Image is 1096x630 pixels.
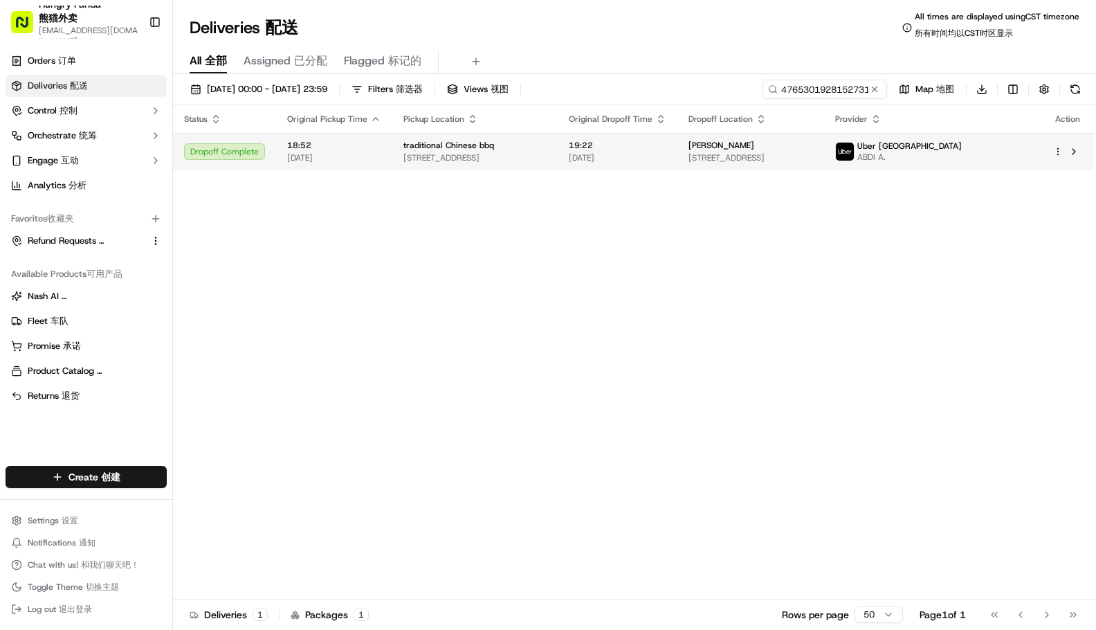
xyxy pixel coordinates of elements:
span: 切换主题 [86,582,119,593]
span: 和我们聊天吧！ [81,559,139,570]
span: 车队 [51,315,68,327]
div: 📗 [14,311,25,322]
span: Nash AI [28,290,115,303]
span: Pylon [138,343,167,354]
div: 1 [354,609,369,621]
button: Create 创建 [6,466,167,488]
img: Nash [14,14,42,42]
button: See all [214,177,252,194]
button: Notifications 通知 [6,533,167,552]
span: 互动 [61,154,79,166]
span: 控制 [60,105,77,116]
span: Product Catalog [28,365,115,377]
span: 收藏夹 [47,213,74,224]
span: Original Dropoff Time [569,114,652,125]
span: All times are displayed using CST timezone [915,11,1079,44]
span: 配送 [265,17,298,39]
a: Returns 退货 [11,390,161,402]
a: Product Catalog 产品目录 [11,365,161,377]
span: [DATE] [287,152,381,163]
span: Provider [835,114,868,125]
div: 💻 [117,311,128,322]
span: Orders [28,55,76,67]
span: 全部 [205,53,227,68]
span: Orchestrate [28,129,97,142]
span: 19:22 [569,140,666,151]
span: 创建 [101,471,120,483]
span: • [115,252,120,263]
button: Settings 设置 [6,511,167,530]
span: 设置 [62,515,78,526]
span: Notifications [28,537,95,548]
input: Got a question? Start typing here... [36,89,249,104]
a: Nash AI 纳什人工智能 [11,290,161,303]
div: Favorites [6,208,167,230]
button: Refund Requests 退款请求 [6,230,167,252]
span: Create [68,470,120,484]
button: Chat with us! 和我们聊天吧！ [6,555,167,575]
a: Refund Requests 退款请求 [11,235,145,247]
span: 承诺 [63,340,81,352]
span: 已分配 [294,53,327,68]
img: 1736555255976-a54dd68f-1ca7-489b-9aae-adbdc363a1c4 [14,132,39,157]
span: 订单 [58,55,76,66]
span: Views [464,83,509,96]
div: Packages [291,608,369,622]
span: Log out [28,604,92,615]
a: Analytics 分析 [6,174,167,197]
div: Deliveries [190,608,268,622]
button: Control 控制 [6,100,167,122]
button: Refresh [1066,80,1085,99]
span: Dropoff Location [688,114,753,125]
a: Orders 订单 [6,50,167,72]
button: Nash AI 纳什人工智能 [6,285,167,307]
span: API Documentation [131,309,222,323]
span: [EMAIL_ADDRESS][DOMAIN_NAME] [39,25,138,47]
span: Original Pickup Time [287,114,367,125]
img: 1736555255976-a54dd68f-1ca7-489b-9aae-adbdc363a1c4 [28,253,39,264]
a: Powered byPylon [98,343,167,354]
button: Views 视图 [441,80,515,99]
button: Toggle Theme 切换主题 [6,577,167,597]
img: uber-new-logo.jpeg [836,143,854,161]
div: Page 1 of 1 [920,608,966,622]
span: Deliveries [28,80,88,92]
span: [STREET_ADDRESS] [403,152,547,163]
button: Promise 承诺 [6,335,167,357]
span: • [46,215,51,226]
img: Asif Zaman Khan [14,239,36,261]
span: [PERSON_NAME] [688,140,754,151]
span: Settings [28,515,78,526]
span: Uber [GEOGRAPHIC_DATA] [857,141,962,152]
span: Assigned [244,53,327,69]
span: Control [28,105,77,117]
span: Returns [28,390,80,402]
span: Toggle Theme [28,582,119,593]
span: Fleet [28,315,68,327]
span: 视图 [491,83,509,95]
a: Fleet 车队 [11,315,161,327]
span: Flagged [344,53,421,69]
span: Status [184,114,208,125]
span: [DATE] [569,152,666,163]
button: Log out 退出登录 [6,600,167,619]
span: 筛选器 [396,83,423,95]
button: Engage 互动 [6,150,167,172]
span: ABDI A. [857,152,962,163]
span: 统筹 [79,129,97,141]
span: Refund Requests [28,235,115,247]
span: [PERSON_NAME] [43,252,112,263]
p: Welcome 👋 [14,55,252,78]
a: 💻API Documentation [111,304,228,329]
button: Map 地图 [893,80,960,99]
p: Rows per page [782,608,849,622]
button: Start new chat [235,136,252,153]
span: 所有时间均以CST时区显示 [915,28,1013,39]
a: 📗Knowledge Base [8,304,111,329]
span: 可用产品 [86,268,122,280]
button: Product Catalog 产品目录 [6,360,167,382]
span: Chat with us! [28,559,139,570]
button: Fleet 车队 [6,310,167,332]
span: 熊猫外卖 [39,12,77,24]
span: Analytics [28,179,86,192]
